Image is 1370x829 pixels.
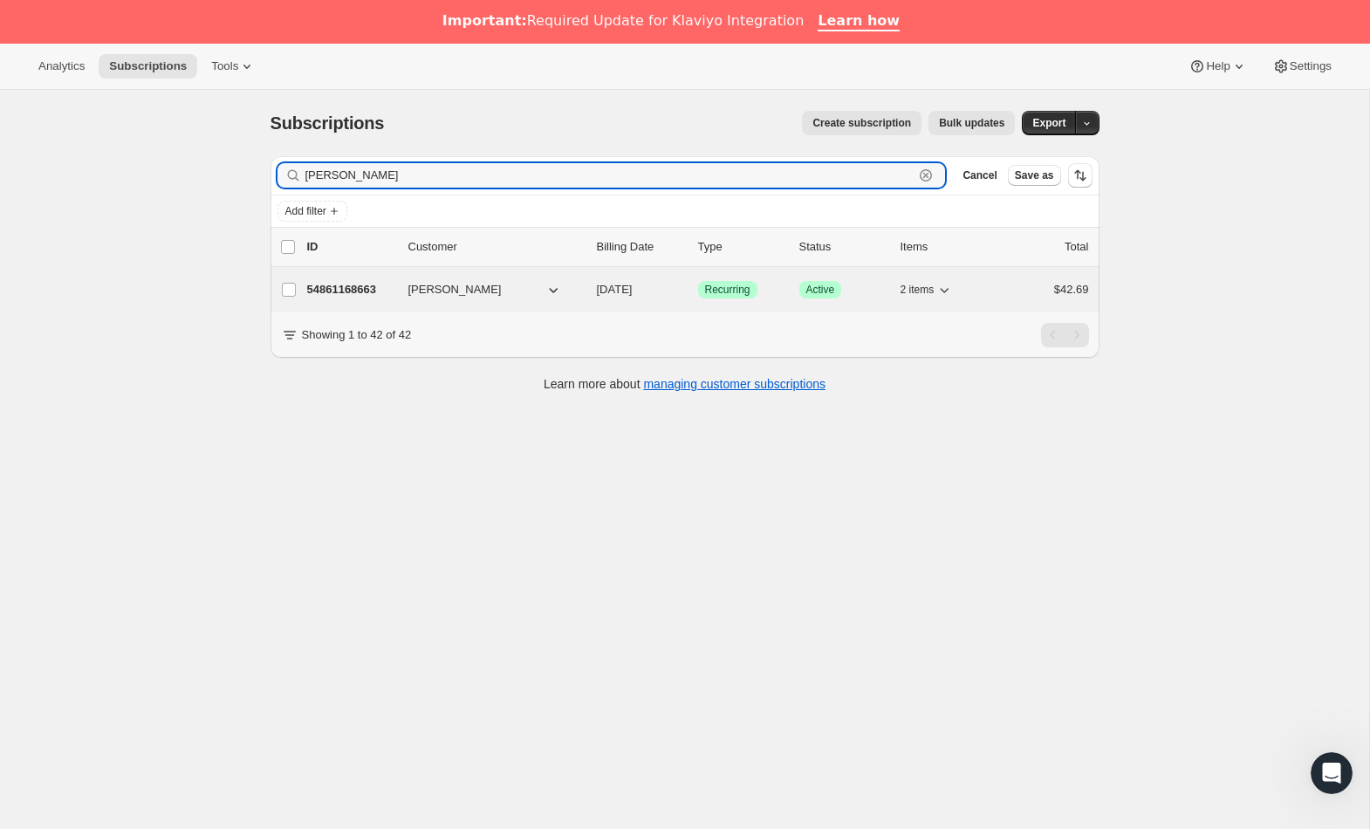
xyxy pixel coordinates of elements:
[1008,165,1061,186] button: Save as
[643,377,825,391] a: managing customer subscriptions
[1206,59,1230,73] span: Help
[1022,111,1076,135] button: Export
[1290,59,1332,73] span: Settings
[211,59,238,73] span: Tools
[442,12,804,30] div: Required Update for Klaviyo Integration
[1178,54,1257,79] button: Help
[956,165,1004,186] button: Cancel
[812,116,911,130] span: Create subscription
[307,238,394,256] p: ID
[939,116,1004,130] span: Bulk updates
[544,375,825,393] p: Learn more about
[799,238,887,256] p: Status
[802,111,921,135] button: Create subscription
[705,283,750,297] span: Recurring
[271,113,385,133] span: Subscriptions
[277,201,347,222] button: Add filter
[398,276,572,304] button: [PERSON_NAME]
[1032,116,1065,130] span: Export
[201,54,266,79] button: Tools
[307,281,394,298] p: 54861168663
[99,54,197,79] button: Subscriptions
[818,12,900,31] a: Learn how
[1262,54,1342,79] button: Settings
[307,238,1089,256] div: IDCustomerBilling DateTypeStatusItemsTotal
[109,59,187,73] span: Subscriptions
[302,326,412,344] p: Showing 1 to 42 of 42
[698,238,785,256] div: Type
[1311,752,1353,794] iframe: Intercom live chat
[806,283,835,297] span: Active
[1054,283,1089,296] span: $42.69
[442,12,527,29] b: Important:
[305,163,914,188] input: Filter subscribers
[597,283,633,296] span: [DATE]
[1068,163,1093,188] button: Sort the results
[408,238,583,256] p: Customer
[901,277,954,302] button: 2 items
[597,238,684,256] p: Billing Date
[1065,238,1088,256] p: Total
[1041,323,1089,347] nav: Pagination
[307,277,1089,302] div: 54861168663[PERSON_NAME][DATE]SuccessRecurringSuccessActive2 items$42.69
[28,54,95,79] button: Analytics
[901,283,935,297] span: 2 items
[928,111,1015,135] button: Bulk updates
[285,204,326,218] span: Add filter
[1015,168,1054,182] span: Save as
[38,59,85,73] span: Analytics
[901,238,988,256] div: Items
[408,281,502,298] span: [PERSON_NAME]
[962,168,997,182] span: Cancel
[917,167,935,184] button: Clear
